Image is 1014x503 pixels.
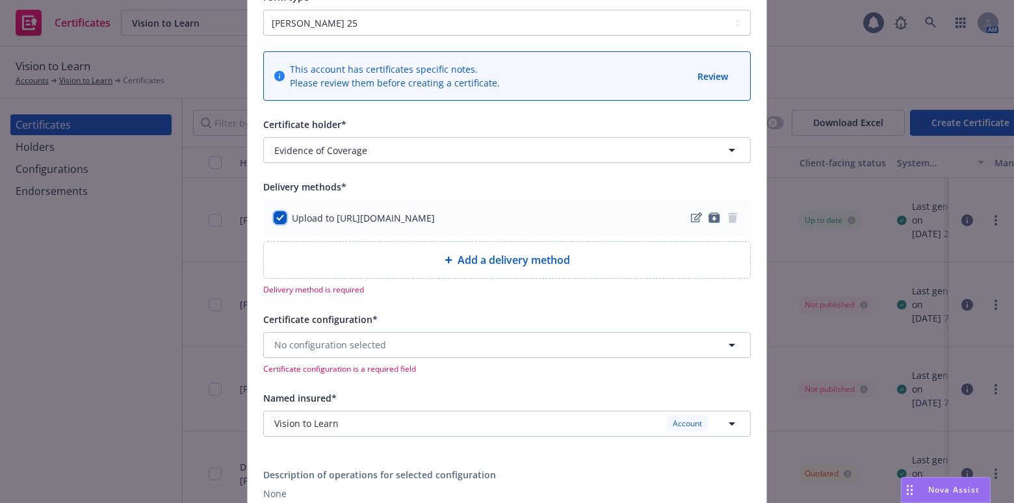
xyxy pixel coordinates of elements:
button: Nova Assist [901,477,991,503]
span: Review [697,70,728,83]
span: No configuration selected [274,338,386,352]
span: Certificate configuration is a required field [263,363,751,374]
span: Nova Assist [928,484,980,495]
button: Vision to LearnAccount [263,411,751,437]
span: Add a delivery method [458,252,570,268]
div: Description of operations for selected configuration [263,468,751,482]
div: Add a delivery method [263,241,751,279]
div: Account [666,415,708,432]
span: Delivery methods* [263,181,346,193]
span: Certificate configuration* [263,313,378,326]
a: edit [688,210,704,226]
button: Evidence of Coverage [263,137,751,163]
div: Please review them before creating a certificate. [290,76,500,90]
span: Delivery method is required [263,284,751,295]
div: This account has certificates specific notes. [290,62,500,76]
span: remove [725,210,740,226]
button: Review [696,68,729,84]
span: Named insured* [263,392,337,404]
span: Certificate holder* [263,118,346,131]
button: No configuration selected [263,332,751,358]
div: Upload to [URL][DOMAIN_NAME] [292,211,435,225]
span: Evidence of Coverage [274,144,367,157]
span: Vision to Learn [274,417,339,430]
div: None [263,487,751,500]
a: archive [707,210,722,226]
div: Drag to move [902,478,918,502]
